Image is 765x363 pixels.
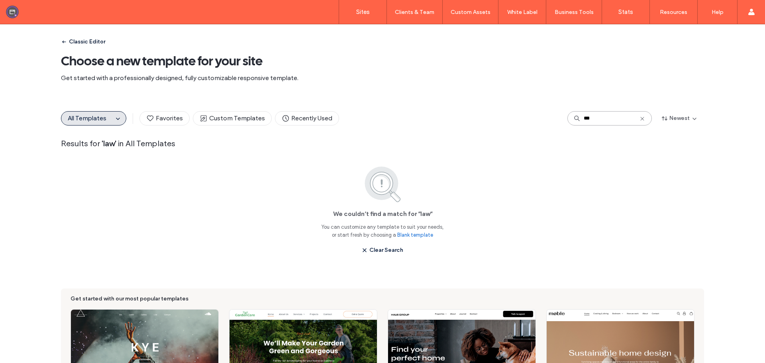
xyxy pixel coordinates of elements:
[18,6,34,13] span: Help
[102,139,116,148] span: ' law '
[332,231,396,239] span: or start fresh by choosing a
[655,112,704,125] button: Newest
[712,9,724,16] label: Help
[660,9,687,16] label: Resources
[282,114,332,123] span: Recently Used
[71,295,694,303] span: Get started with our most popular templates
[507,9,537,16] label: White Label
[61,138,704,149] span: Results for in All Templates
[322,223,443,231] span: You can customize any template to suit your needs,
[146,114,183,123] span: Favorites
[61,112,113,125] button: All Templates
[555,9,594,16] label: Business Tools
[68,114,106,122] span: All Templates
[275,111,339,126] button: Recently Used
[355,244,410,257] button: Clear Search
[193,111,272,126] button: Custom Templates
[333,210,417,218] span: We couldn’t find a match for
[356,8,370,16] label: Sites
[200,114,265,123] span: Custom Templates
[395,9,434,16] label: Clients & Team
[451,9,490,16] label: Custom Assets
[618,8,633,16] label: Stats
[61,74,704,82] span: Get started with a professionally designed, fully customizable responsive template.
[418,210,432,218] span: “ law “
[61,35,105,48] button: Classic Editor
[61,53,704,69] span: Choose a new template for your site
[397,231,433,239] a: Blank template
[139,111,190,126] button: Favorites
